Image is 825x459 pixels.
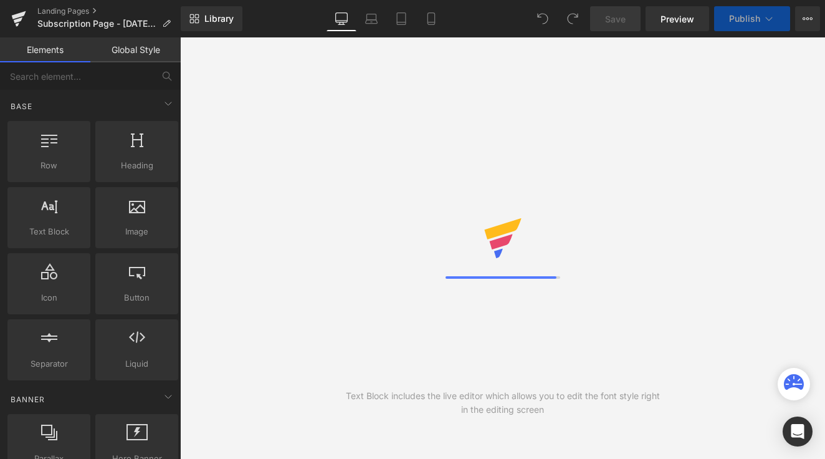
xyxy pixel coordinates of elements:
[204,13,234,24] span: Library
[99,159,174,172] span: Heading
[660,12,694,26] span: Preview
[11,159,87,172] span: Row
[11,357,87,370] span: Separator
[530,6,555,31] button: Undo
[181,6,242,31] a: New Library
[605,12,626,26] span: Save
[90,37,181,62] a: Global Style
[9,100,34,112] span: Base
[783,417,813,447] div: Open Intercom Messenger
[327,6,356,31] a: Desktop
[99,291,174,304] span: Button
[386,6,416,31] a: Tablet
[11,291,87,304] span: Icon
[9,394,46,405] span: Banner
[729,14,760,24] span: Publish
[11,225,87,238] span: Text Block
[560,6,585,31] button: Redo
[37,19,157,29] span: Subscription Page - [DATE] 12:16:45
[416,6,446,31] a: Mobile
[341,389,664,417] div: Text Block includes the live editor which allows you to edit the font style right in the editing ...
[646,6,709,31] a: Preview
[714,6,790,31] button: Publish
[37,6,181,16] a: Landing Pages
[795,6,820,31] button: More
[99,225,174,238] span: Image
[356,6,386,31] a: Laptop
[99,357,174,370] span: Liquid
